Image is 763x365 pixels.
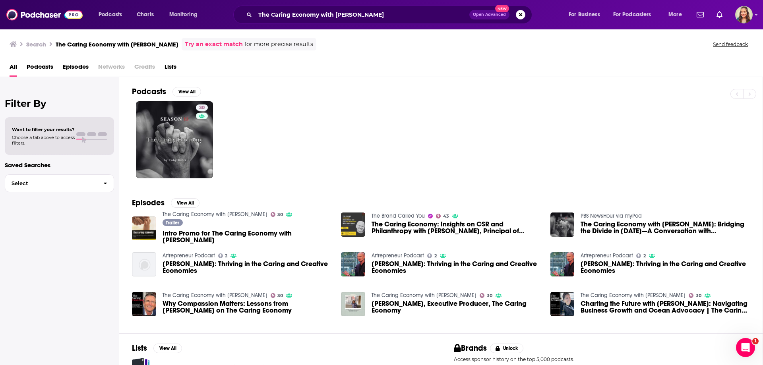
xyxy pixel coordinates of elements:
a: Toby Usnik: Thriving in the Caring and Creative Economies [163,261,332,274]
a: Lists [165,60,176,77]
span: Select [5,181,97,186]
h2: Lists [132,343,147,353]
span: [PERSON_NAME], Executive Producer, The Caring Economy [372,300,541,314]
span: For Podcasters [613,9,651,20]
a: 30 [271,293,283,298]
a: Toby Usnik: Thriving in the Caring and Creative Economies [581,261,750,274]
a: The Caring Economy with Toby Usnik [163,211,267,218]
span: Monitoring [169,9,198,20]
a: Episodes [63,60,89,77]
span: The Caring Economy with [PERSON_NAME]: Bridging the Divide in [DATE]—A Conversation with [PERSON_... [581,221,750,234]
button: Select [5,174,114,192]
button: View All [172,87,201,97]
input: Search podcasts, credits, & more... [255,8,469,21]
a: The Brand Called You [372,212,425,219]
span: for more precise results [244,40,313,49]
button: View All [171,198,199,208]
img: User Profile [735,6,753,23]
span: Charting the Future with [PERSON_NAME]: Navigating Business Growth and Ocean Advocacy | The Carin... [581,300,750,314]
a: Toby Usnik: Thriving in the Caring and Creative Economies [550,252,575,276]
a: Rebekah Skovron, Executive Producer, The Caring Economy [372,300,541,314]
span: For Business [569,9,600,20]
img: Charting the Future with Andi Cross: Navigating Business Growth and Ocean Advocacy | The Caring E... [550,292,575,316]
p: Saved Searches [5,161,114,169]
img: Why Compassion Matters: Lessons from Dave Woodruff on The Caring Economy [132,292,156,316]
a: The Caring Economy with Toby Usnik [163,292,267,299]
h2: Podcasts [132,87,166,97]
img: Rebekah Skovron, Executive Producer, The Caring Economy [341,292,365,316]
a: Show notifications dropdown [713,8,726,21]
span: [PERSON_NAME]: Thriving in the Caring and Creative Economies [372,261,541,274]
span: 30 [277,294,283,297]
a: Podcasts [27,60,53,77]
span: Want to filter your results? [12,127,75,132]
span: Open Advanced [473,13,506,17]
button: open menu [164,8,208,21]
span: 30 [487,294,492,297]
a: Charting the Future with Andi Cross: Navigating Business Growth and Ocean Advocacy | The Caring E... [581,300,750,314]
h2: Filter By [5,98,114,109]
a: Toby Usnik: Thriving in the Caring and Creative Economies [372,261,541,274]
img: The Caring Economy with Toby Usnik: Bridging the Divide in 2025—A Conversation with Paul Solman [550,212,575,237]
button: open menu [663,8,692,21]
button: Open AdvancedNew [469,10,509,19]
img: Podchaser - Follow, Share and Rate Podcasts [6,7,83,22]
a: ListsView All [132,343,182,353]
a: PBS NewsHour via myPod [581,212,642,219]
span: 2 [225,254,227,258]
div: Search podcasts, credits, & more... [241,6,540,24]
span: 43 [443,214,449,218]
button: Show profile menu [735,6,753,23]
span: Credits [134,60,155,77]
span: More [668,9,682,20]
span: [PERSON_NAME]: Thriving in the Caring and Creative Economies [581,261,750,274]
a: Why Compassion Matters: Lessons from Dave Woodruff on The Caring Economy [163,300,332,314]
a: The Caring Economy with Toby Usnik [581,292,686,299]
span: Why Compassion Matters: Lessons from [PERSON_NAME] on The Caring Economy [163,300,332,314]
img: Toby Usnik: Thriving in the Caring and Creative Economies [341,252,365,276]
a: Try an exact match [185,40,243,49]
a: Intro Promo for The Caring Economy with Toby Usnik [132,216,156,241]
span: 1 [752,338,759,344]
a: 2 [636,253,646,258]
a: The Caring Economy: Insights on CSR and Philanthropy with Toby Usnik, Principal of Philanthropic ... [341,212,365,237]
button: Send feedback [711,41,750,48]
span: 30 [277,213,283,216]
span: Intro Promo for The Caring Economy with [PERSON_NAME] [163,230,332,243]
a: Intro Promo for The Caring Economy with Toby Usnik [163,230,332,243]
h3: Search [26,41,46,48]
span: 30 [199,104,205,112]
span: [PERSON_NAME]: Thriving in the Caring and Creative Economies [163,261,332,274]
span: Logged in as adriana.guzman [735,6,753,23]
a: 30 [480,293,492,298]
span: 2 [434,254,437,258]
button: open menu [93,8,132,21]
a: All [10,60,17,77]
a: Artrepreneur Podcast [372,252,424,259]
a: Artrepreneur Podcast [163,252,215,259]
span: New [495,5,509,12]
a: Artrepreneur Podcast [581,252,633,259]
a: 30 [689,293,701,298]
button: Unlock [490,344,524,353]
span: Choose a tab above to access filters. [12,135,75,146]
img: Toby Usnik: Thriving in the Caring and Creative Economies [132,252,156,276]
iframe: Intercom live chat [736,338,755,357]
a: EpisodesView All [132,198,199,208]
a: 30 [136,101,213,178]
button: View All [153,344,182,353]
span: 30 [696,294,701,297]
span: Podcasts [99,9,122,20]
button: open menu [563,8,610,21]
